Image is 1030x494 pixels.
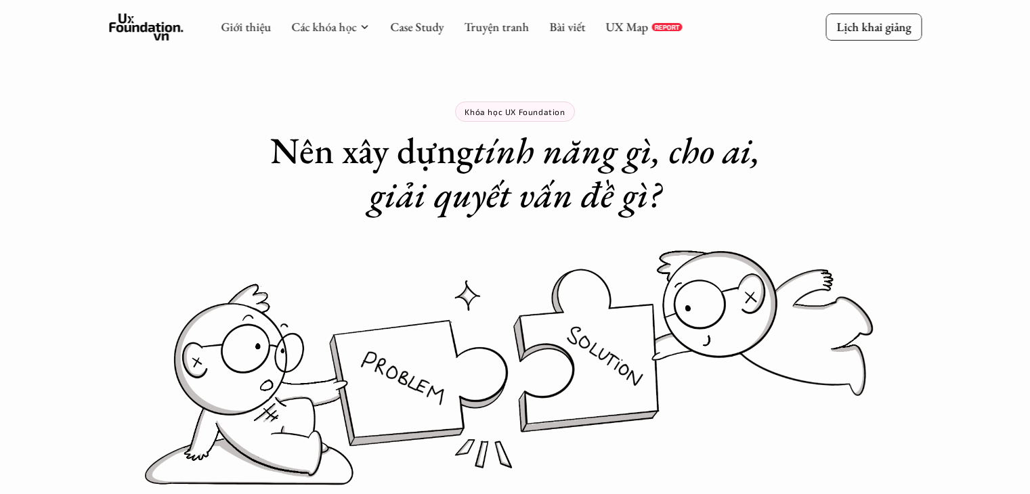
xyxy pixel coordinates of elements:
a: REPORT [651,23,682,31]
a: Case Study [390,19,444,35]
h1: Nên xây dựng [244,129,786,217]
em: tính năng gì, cho ai, giải quyết vấn đề gì? [369,127,769,218]
a: UX Map [605,19,648,35]
a: Bài viết [549,19,585,35]
a: Giới thiệu [221,19,271,35]
a: Các khóa học [291,19,356,35]
a: Truyện tranh [464,19,529,35]
a: Lịch khai giảng [825,14,922,40]
p: REPORT [654,23,679,31]
p: Khóa học UX Foundation [465,107,565,116]
p: Lịch khai giảng [836,19,911,35]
